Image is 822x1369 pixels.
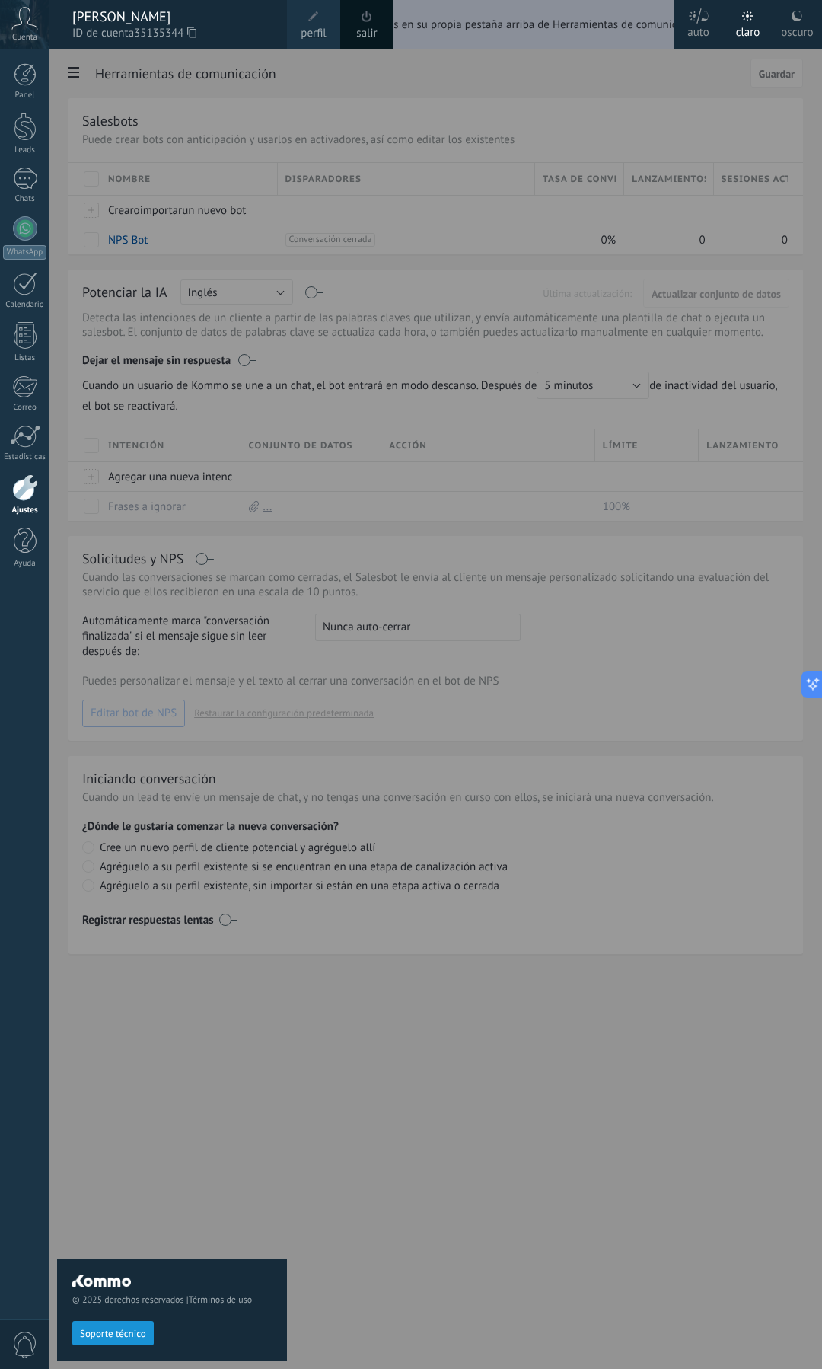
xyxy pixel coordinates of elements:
span: 35135344 [134,25,196,42]
div: Estadísticas [3,452,47,462]
div: [PERSON_NAME] [72,8,272,25]
div: Ajustes [3,506,47,515]
div: Chats [3,194,47,204]
div: Listas [3,353,47,363]
span: © 2025 derechos reservados | [72,1294,272,1306]
span: Soporte técnico [80,1329,146,1339]
div: oscuro [781,10,813,49]
div: claro [736,10,760,49]
div: Panel [3,91,47,101]
div: Correo [3,403,47,413]
a: salir [356,25,377,42]
button: Soporte técnico [72,1321,154,1345]
div: Calendario [3,300,47,310]
a: Soporte técnico [72,1327,154,1339]
span: Cuenta [12,33,37,43]
a: Términos de uso [189,1294,252,1306]
div: auto [687,10,709,49]
span: ID de cuenta [72,25,272,42]
span: perfil [301,25,326,42]
div: WhatsApp [3,245,46,260]
div: Ayuda [3,559,47,569]
div: Leads [3,145,47,155]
